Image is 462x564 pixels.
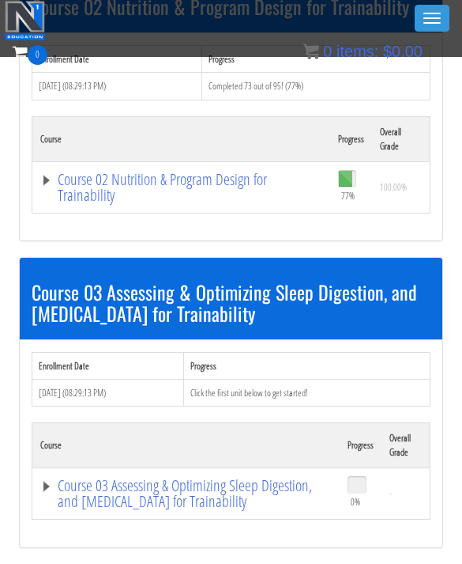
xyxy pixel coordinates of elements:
[383,43,392,60] span: $
[330,116,372,161] th: Progress
[341,187,355,205] span: 77%
[32,116,331,161] th: Course
[381,468,430,520] td: -
[323,43,332,60] span: 0
[40,478,332,509] a: Course 03 Assessing & Optimizing Sleep Digestion, and [MEDICAL_DATA] for Trainability
[40,172,322,203] a: Course 02 Nutrition & Program Design for Trainability
[372,116,430,161] th: Overall Grade
[32,352,184,379] th: Enrollment Date
[183,352,430,379] th: Progress
[13,41,47,62] a: 0
[5,1,45,40] img: n1-education
[183,380,430,407] td: Click the first unit below to get started!
[28,45,47,65] span: 0
[303,44,319,59] img: icon11.png
[32,380,184,407] td: [DATE] (08:29:13 PM)
[32,282,430,324] h3: Course 03 Assessing & Optimizing Sleep Digestion, and [MEDICAL_DATA] for Trainability
[303,43,423,60] a: 0 items: $0.00
[340,423,381,468] th: Progress
[381,423,430,468] th: Overall Grade
[383,43,423,60] bdi: 0.00
[372,161,430,213] td: 100.00%
[336,43,378,60] span: items:
[351,494,360,511] span: 0%
[32,423,340,468] th: Course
